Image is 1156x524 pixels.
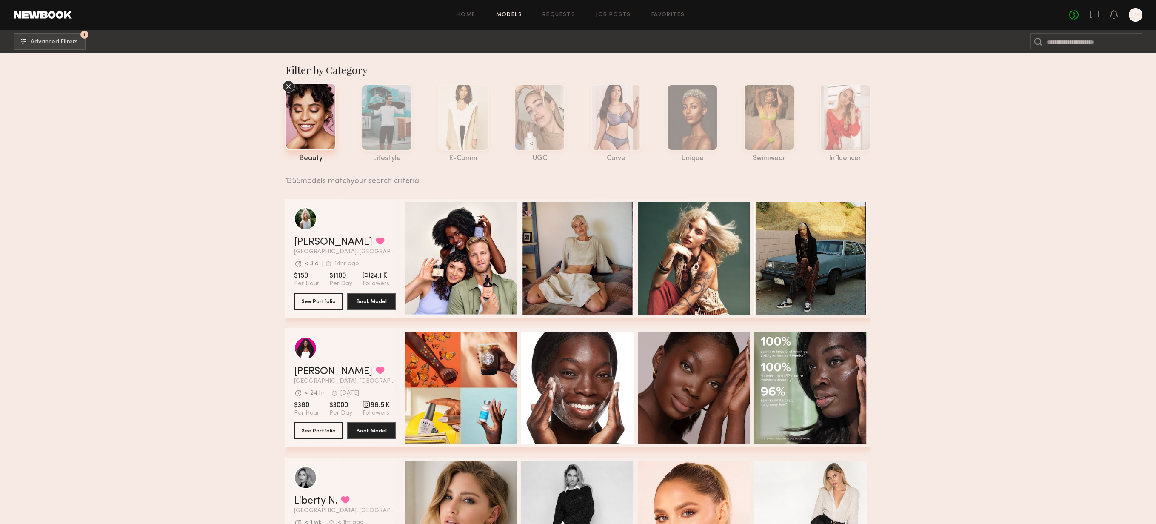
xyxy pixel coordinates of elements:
a: Requests [542,12,575,18]
span: Per Hour [294,409,319,417]
div: Filter by Category [285,63,871,77]
span: Followers [362,409,390,417]
span: 1 [83,33,86,37]
span: Followers [362,280,389,288]
span: Advanced Filters [31,39,78,45]
span: $380 [294,401,319,409]
button: Book Model [347,293,396,310]
a: [PERSON_NAME] [294,367,372,377]
div: swimwear [744,155,794,162]
span: Per Hour [294,280,319,288]
span: [GEOGRAPHIC_DATA], [GEOGRAPHIC_DATA] [294,508,396,514]
div: < 3 d [305,261,319,267]
div: < 24 hr [305,390,325,396]
button: See Portfolio [294,293,343,310]
span: $3000 [329,401,352,409]
div: UGC [514,155,565,162]
button: See Portfolio [294,422,343,439]
a: Favorites [651,12,685,18]
span: 24.1 K [362,272,389,280]
div: 14hr ago [334,261,359,267]
div: lifestyle [362,155,412,162]
div: [DATE] [340,390,359,396]
span: 88.5 K [362,401,390,409]
span: $1100 [329,272,352,280]
a: Home [457,12,476,18]
span: [GEOGRAPHIC_DATA], [GEOGRAPHIC_DATA] [294,378,396,384]
div: curve [591,155,642,162]
div: 1355 models match your search criteria: [285,167,864,185]
div: e-comm [438,155,489,162]
div: unique [667,155,718,162]
a: Models [496,12,522,18]
button: 1Advanced Filters [14,33,86,50]
span: $150 [294,272,319,280]
a: C [1129,8,1142,22]
a: Job Posts [596,12,631,18]
span: Per Day [329,409,352,417]
span: [GEOGRAPHIC_DATA], [GEOGRAPHIC_DATA] [294,249,396,255]
div: influencer [820,155,871,162]
a: [PERSON_NAME] [294,237,372,247]
a: Liberty N. [294,496,337,506]
span: Per Day [329,280,352,288]
button: Book Model [347,422,396,439]
div: beauty [285,155,336,162]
